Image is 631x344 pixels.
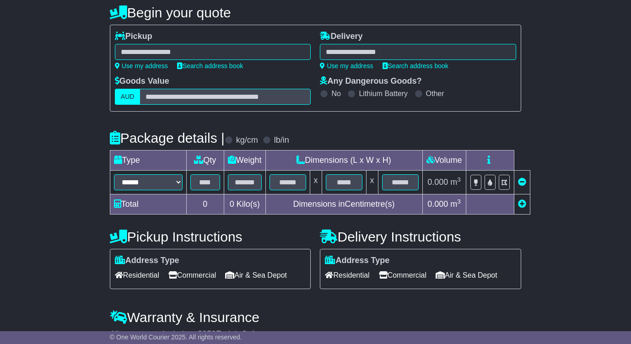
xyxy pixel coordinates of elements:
span: Residential [115,268,159,282]
label: Goods Value [115,76,169,86]
h4: Warranty & Insurance [110,310,521,325]
span: © One World Courier 2025. All rights reserved. [110,333,242,341]
label: Lithium Battery [359,89,408,98]
label: Delivery [320,32,362,42]
label: lb/in [274,135,289,145]
span: 0.000 [427,177,448,187]
label: Pickup [115,32,152,42]
sup: 3 [457,198,461,205]
span: Commercial [168,268,216,282]
h4: Pickup Instructions [110,229,311,244]
h4: Package details | [110,130,225,145]
label: Address Type [325,256,389,266]
label: AUD [115,89,140,105]
td: x [366,171,378,194]
td: x [310,171,322,194]
a: Search address book [177,62,243,70]
span: 0 [230,199,234,209]
span: Residential [325,268,369,282]
td: Dimensions in Centimetre(s) [265,194,422,215]
td: Qty [186,150,224,171]
td: Volume [422,150,466,171]
h4: Delivery Instructions [320,229,521,244]
td: Kilo(s) [224,194,265,215]
sup: 3 [457,176,461,183]
span: m [450,177,461,187]
td: Weight [224,150,265,171]
span: Air & Sea Depot [225,268,287,282]
label: Any Dangerous Goods? [320,76,421,86]
span: 250 [202,329,216,339]
span: m [450,199,461,209]
span: Air & Sea Depot [436,268,497,282]
h4: Begin your quote [110,5,521,20]
a: Use my address [320,62,373,70]
label: Other [426,89,444,98]
div: All our quotes include a $ FreightSafe warranty. [110,329,521,339]
a: Use my address [115,62,168,70]
label: kg/cm [236,135,258,145]
label: Address Type [115,256,179,266]
td: Type [110,150,186,171]
span: Commercial [379,268,426,282]
a: Remove this item [518,177,526,187]
span: 0.000 [427,199,448,209]
td: Dimensions (L x W x H) [265,150,422,171]
td: 0 [186,194,224,215]
a: Add new item [518,199,526,209]
label: No [331,89,340,98]
td: Total [110,194,186,215]
a: Search address book [383,62,448,70]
